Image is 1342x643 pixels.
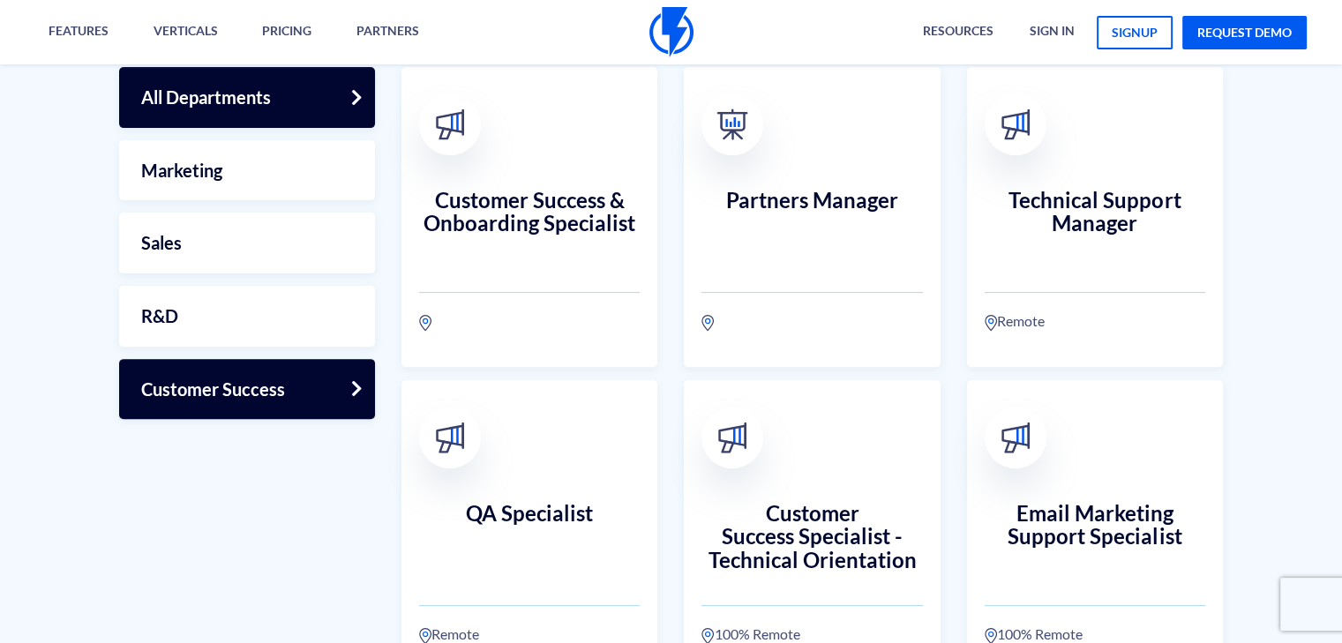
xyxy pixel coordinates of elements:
a: Technical Support Manager Remote [967,67,1223,367]
a: request demo [1182,16,1307,49]
img: location.svg [419,314,431,332]
img: broadcast.svg [717,422,748,453]
h3: Technical Support Manager [985,189,1205,259]
a: signup [1097,16,1173,49]
a: Customer Success [119,359,375,420]
h3: Partners Manager [701,189,922,259]
img: broadcast.svg [435,422,466,453]
h3: Customer Success Specialist - Technical Orientation [701,502,922,572]
a: Sales [119,213,375,273]
span: Remote [997,310,1045,332]
a: Partners Manager [684,67,940,367]
a: R&D [119,286,375,347]
img: broadcast.svg [1000,109,1031,140]
a: Customer Success & Onboarding Specialist [401,67,657,367]
a: All Departments [119,67,375,128]
h3: Email Marketing Support Specialist [985,502,1205,572]
img: broadcast.svg [435,109,466,140]
img: location.svg [701,314,714,332]
h3: QA Specialist [419,502,640,572]
img: location.svg [985,314,997,332]
img: 03-1.png [717,109,748,140]
h3: Customer Success & Onboarding Specialist [419,189,640,259]
a: Marketing [119,140,375,201]
img: broadcast.svg [1000,422,1031,453]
